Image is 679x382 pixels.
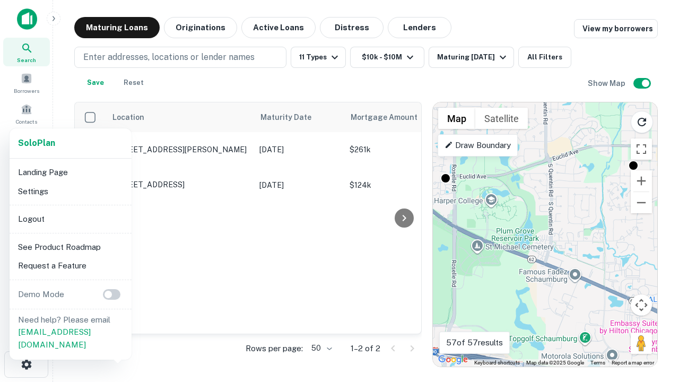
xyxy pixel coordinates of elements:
[14,256,127,275] li: Request a Feature
[14,210,127,229] li: Logout
[626,297,679,348] iframe: Chat Widget
[14,163,127,182] li: Landing Page
[14,288,68,301] p: Demo Mode
[18,138,55,148] strong: Solo Plan
[18,327,91,349] a: [EMAIL_ADDRESS][DOMAIN_NAME]
[14,182,127,201] li: Settings
[18,314,123,351] p: Need help? Please email
[18,137,55,150] a: SoloPlan
[14,238,127,257] li: See Product Roadmap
